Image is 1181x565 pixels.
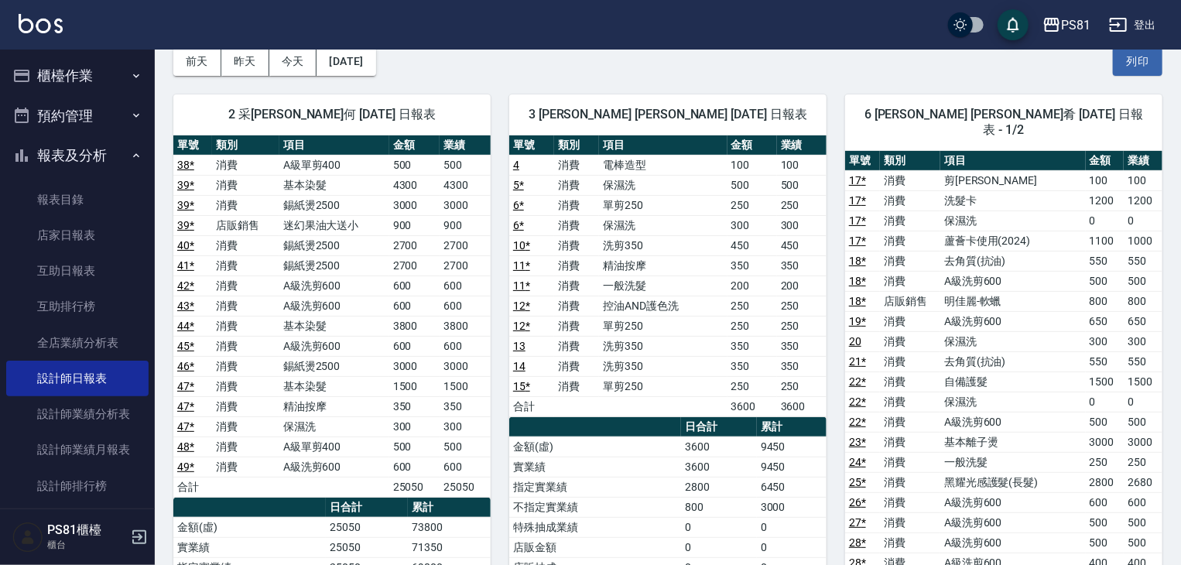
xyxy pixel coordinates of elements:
[940,311,1086,331] td: A級洗剪600
[440,336,491,356] td: 600
[408,517,491,537] td: 73800
[880,492,940,512] td: 消費
[440,376,491,396] td: 1500
[279,276,389,296] td: A級洗剪600
[1124,392,1162,412] td: 0
[757,457,827,477] td: 9450
[279,195,389,215] td: 錫紙燙2500
[880,331,940,351] td: 消費
[1124,311,1162,331] td: 650
[599,195,727,215] td: 單剪250
[777,215,827,235] td: 300
[940,372,1086,392] td: 自備護髮
[1086,331,1125,351] td: 300
[880,251,940,271] td: 消費
[509,135,827,417] table: a dense table
[1113,47,1162,76] button: 列印
[173,517,326,537] td: 金額(虛)
[1124,190,1162,211] td: 1200
[727,376,777,396] td: 250
[1086,211,1125,231] td: 0
[1086,291,1125,311] td: 800
[408,498,491,518] th: 累計
[1086,231,1125,251] td: 1100
[440,155,491,175] td: 500
[940,492,1086,512] td: A級洗剪600
[880,512,940,532] td: 消費
[880,231,940,251] td: 消費
[727,155,777,175] td: 100
[1124,412,1162,432] td: 500
[1086,271,1125,291] td: 500
[528,107,808,122] span: 3 [PERSON_NAME] [PERSON_NAME] [DATE] 日報表
[212,195,279,215] td: 消費
[513,340,525,352] a: 13
[1086,351,1125,372] td: 550
[940,190,1086,211] td: 洗髮卡
[1124,372,1162,392] td: 1500
[727,175,777,195] td: 500
[279,215,389,235] td: 迷幻果油大送小
[727,235,777,255] td: 450
[880,271,940,291] td: 消費
[212,155,279,175] td: 消費
[1103,11,1162,39] button: 登出
[173,47,221,76] button: 前天
[440,135,491,156] th: 業績
[212,255,279,276] td: 消費
[1086,432,1125,452] td: 3000
[727,276,777,296] td: 200
[681,437,757,457] td: 3600
[192,107,472,122] span: 2 采[PERSON_NAME]何 [DATE] 日報表
[389,376,440,396] td: 1500
[326,517,409,537] td: 25050
[173,537,326,557] td: 實業績
[940,291,1086,311] td: 明佳麗-軟蠟
[940,271,1086,291] td: A級洗剪600
[880,412,940,432] td: 消費
[326,537,409,557] td: 25050
[880,211,940,231] td: 消費
[777,255,827,276] td: 350
[880,472,940,492] td: 消費
[279,457,389,477] td: A級洗剪600
[681,517,757,537] td: 0
[940,231,1086,251] td: 蘆薈卡使用(2024)
[777,316,827,336] td: 250
[389,396,440,416] td: 350
[880,351,940,372] td: 消費
[1124,291,1162,311] td: 800
[279,235,389,255] td: 錫紙燙2500
[509,457,681,477] td: 實業績
[880,532,940,553] td: 消費
[880,311,940,331] td: 消費
[440,396,491,416] td: 350
[1124,452,1162,472] td: 250
[440,215,491,235] td: 900
[554,175,599,195] td: 消費
[440,175,491,195] td: 4300
[212,235,279,255] td: 消費
[727,356,777,376] td: 350
[940,151,1086,171] th: 項目
[389,356,440,376] td: 3000
[212,215,279,235] td: 店販銷售
[19,14,63,33] img: Logo
[554,296,599,316] td: 消費
[1124,532,1162,553] td: 500
[599,296,727,316] td: 控油AND護色洗
[1061,15,1090,35] div: PS81
[1124,432,1162,452] td: 3000
[757,477,827,497] td: 6450
[777,356,827,376] td: 350
[279,316,389,336] td: 基本染髮
[317,47,375,76] button: [DATE]
[554,235,599,255] td: 消費
[389,255,440,276] td: 2700
[1124,492,1162,512] td: 600
[389,135,440,156] th: 金額
[326,498,409,518] th: 日合計
[440,255,491,276] td: 2700
[1124,351,1162,372] td: 550
[1086,311,1125,331] td: 650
